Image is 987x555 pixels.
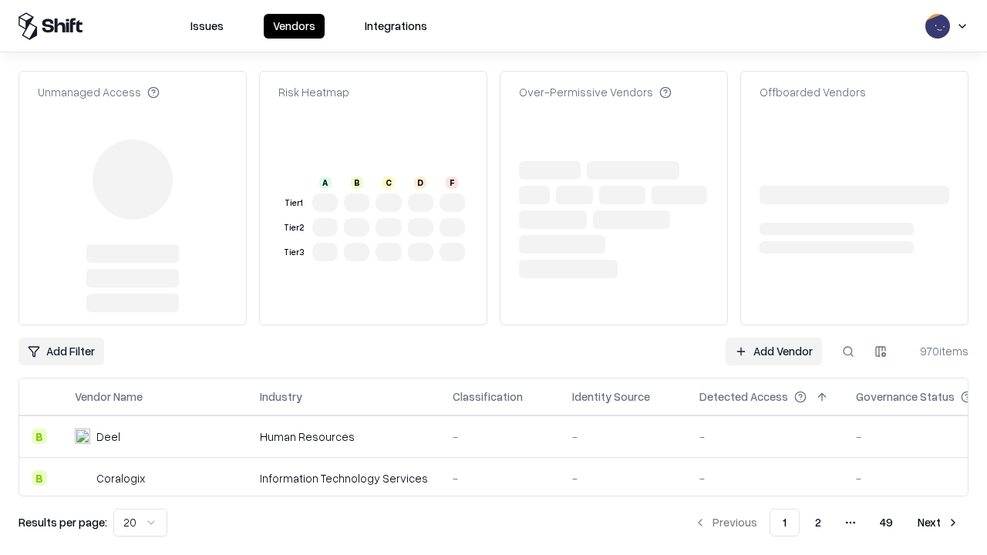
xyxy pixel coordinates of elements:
button: 49 [867,509,905,536]
button: 2 [803,509,834,536]
div: - [572,429,675,445]
div: Risk Heatmap [278,84,349,100]
div: 970 items [907,343,968,359]
div: Over-Permissive Vendors [519,84,672,100]
div: Tier 2 [281,221,306,234]
nav: pagination [685,509,968,536]
div: F [446,177,458,189]
div: Identity Source [572,388,650,405]
div: Unmanaged Access [38,84,160,100]
div: - [699,429,831,445]
div: Classification [453,388,523,405]
div: Tier 1 [281,197,306,210]
button: Next [908,509,968,536]
img: Coralogix [75,470,90,486]
div: Coralogix [96,470,145,486]
div: Industry [260,388,302,405]
button: Vendors [264,14,325,39]
button: Integrations [355,14,436,39]
button: Issues [181,14,233,39]
div: B [351,177,363,189]
a: Add Vendor [726,338,822,365]
div: Deel [96,429,120,445]
button: 1 [770,509,800,536]
div: - [699,470,831,486]
div: Governance Status [856,388,955,405]
p: Results per page: [19,514,107,530]
div: C [382,177,395,189]
div: - [453,429,547,445]
div: B [32,429,47,444]
div: D [414,177,426,189]
div: Information Technology Services [260,470,428,486]
div: Offboarded Vendors [760,84,866,100]
div: A [319,177,332,189]
button: Add Filter [19,338,104,365]
div: - [453,470,547,486]
div: Human Resources [260,429,428,445]
img: Deel [75,429,90,444]
div: - [572,470,675,486]
div: B [32,470,47,486]
div: Detected Access [699,388,788,405]
div: Tier 3 [281,246,306,259]
div: Vendor Name [75,388,143,405]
